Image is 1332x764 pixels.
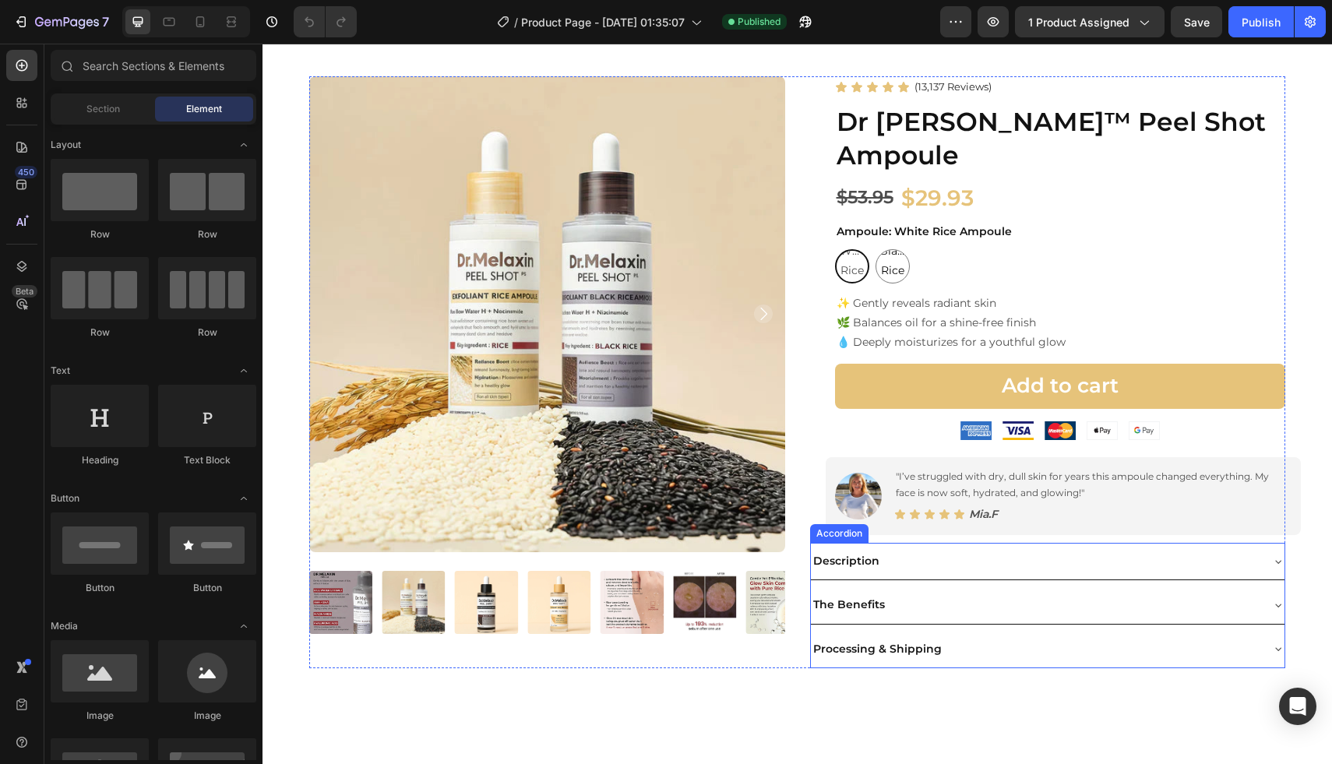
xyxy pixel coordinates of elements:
img: gempages_580400237806355444-f51b6125-e0ec-471a-ad02-9bb51bfa5ae0.png [698,378,729,396]
span: Button [51,491,79,505]
p: 🌿 Balances oil for a shine-free finish [574,269,1022,289]
span: Element [186,102,222,116]
div: Row [51,227,149,241]
span: Black Rice Ampoule [614,198,647,257]
img: gempages_580400237806355444-55562054-42a1-470a-bf92-f4ac27ed0234.png [782,378,813,396]
div: Open Intercom Messenger [1279,688,1316,725]
div: Add to cart [739,329,856,356]
div: Image [51,709,149,723]
button: Carousel Next Arrow [492,261,510,280]
span: White Rice Ampoule [574,198,605,257]
span: Product Page - [DATE] 01:35:07 [521,14,685,30]
span: Toggle open [231,614,256,639]
div: Row [51,326,149,340]
span: Layout [51,138,81,152]
h1: Dr [PERSON_NAME]™ Peel Shot Ampoule [573,60,1024,130]
div: Button [158,581,256,595]
div: Image [158,709,256,723]
p: 7 [102,12,109,31]
legend: Ampoule: White Rice Ampoule [573,177,751,199]
span: Toggle open [231,358,256,383]
div: Publish [1242,14,1281,30]
span: / [514,14,518,30]
button: Add to cart [573,320,1024,365]
div: 450 [15,166,37,178]
img: gempages_580400237806355444-1341053d-dd10-4d3e-b3ff-3c8689b97b3e.png [866,378,897,396]
div: $53.95 [573,136,633,171]
span: Save [1184,16,1210,29]
iframe: Design area [263,44,1332,764]
p: Description [551,508,617,527]
div: Heading [51,453,149,467]
div: Row [158,227,256,241]
p: Mia.F [707,461,735,481]
span: Media [51,619,78,633]
div: Text Block [158,453,256,467]
div: Button [51,581,149,595]
span: Toggle open [231,132,256,157]
span: Published [738,15,781,29]
button: Save [1171,6,1222,37]
img: gempages_580400237806355444-0109ac54-c85a-47a0-b441-62afd92e3ab3.jpg [573,429,619,476]
span: 1 product assigned [1028,14,1129,30]
span: Toggle open [231,486,256,511]
span: Section [86,102,120,116]
p: ✨ Gently reveals radiant skin [574,250,1022,269]
button: 7 [6,6,116,37]
img: gempages_580400237806355444-c892849c-951f-4b1a-b9e9-e9cd3492115a.png [740,378,771,396]
p: Processing & Shipping [551,596,679,615]
img: gempages_580400237806355444-f96754e3-cc0f-4c32-a676-3bff388ffa76.png [824,378,855,396]
p: The Benefits [551,551,622,571]
button: Publish [1228,6,1294,37]
div: Beta [12,285,37,298]
p: "I’ve struggled with dry, dull skin for years this ampoule changed everything. My face is now sof... [633,424,1028,458]
div: $29.93 [637,139,713,170]
span: (13,137 Reviews) [652,37,729,49]
button: 1 product assigned [1015,6,1165,37]
p: 💧 Deeply moisturizes for a youthful glow [574,289,1022,308]
input: Search Sections & Elements [51,50,256,81]
span: Text [51,364,70,378]
div: Accordion [551,483,603,497]
div: Row [158,326,256,340]
div: Undo/Redo [294,6,357,37]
